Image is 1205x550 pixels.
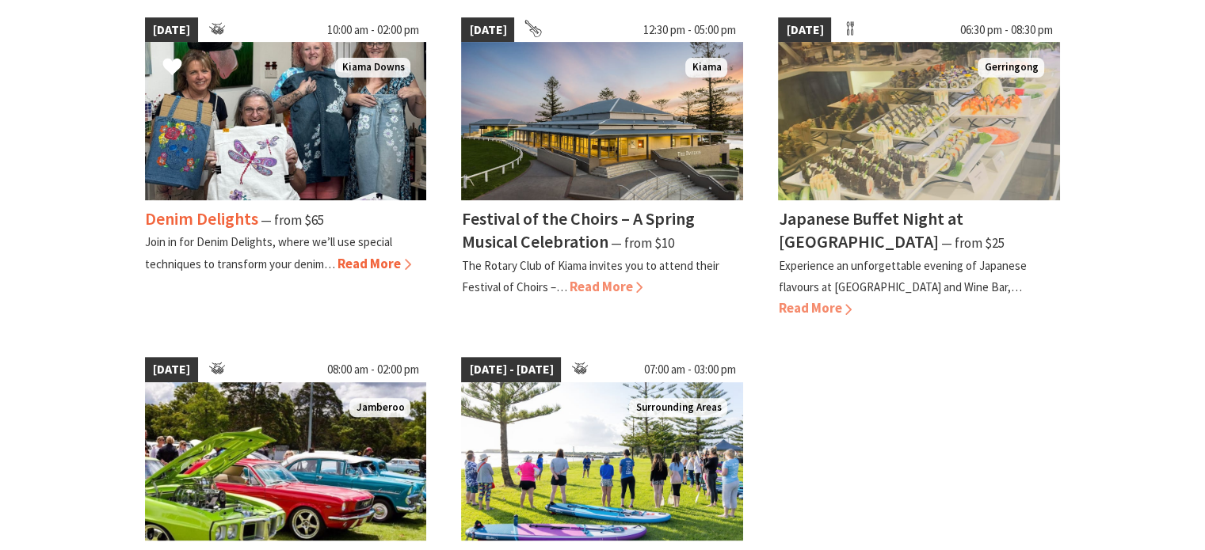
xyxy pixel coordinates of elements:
button: Click to Favourite Denim Delights [147,41,198,95]
a: [DATE] 06:30 pm - 08:30 pm Japanese Night at Bella Char Gerringong Japanese Buffet Night at [GEOG... [778,17,1060,320]
img: Jodie Edwards Welcome to Country [461,382,743,541]
span: [DATE] [145,357,198,382]
span: [DATE] [461,17,514,43]
span: ⁠— from $65 [261,211,324,229]
img: 2023 Festival of Choirs at the Kiama Pavilion [461,42,743,200]
span: 08:00 am - 02:00 pm [318,357,426,382]
span: 10:00 am - 02:00 pm [318,17,426,43]
h4: Festival of the Choirs – A Spring Musical Celebration [461,207,694,252]
span: [DATE] [778,17,831,43]
a: [DATE] 12:30 pm - 05:00 pm 2023 Festival of Choirs at the Kiama Pavilion Kiama Festival of the Ch... [461,17,743,320]
span: Read More [778,299,852,317]
span: Surrounding Areas [629,398,727,418]
img: group holding up their denim paintings [145,42,427,200]
span: Kiama [685,58,727,78]
span: Kiama Downs [335,58,410,78]
span: 12:30 pm - 05:00 pm [635,17,743,43]
span: ⁠— from $25 [940,234,1004,252]
span: Read More [569,278,643,295]
span: Read More [337,255,411,272]
span: 07:00 am - 03:00 pm [635,357,743,382]
a: [DATE] 10:00 am - 02:00 pm group holding up their denim paintings Kiama Downs Denim Delights ⁠— f... [145,17,427,320]
p: Experience an unforgettable evening of Japanese flavours at [GEOGRAPHIC_DATA] and Wine Bar,… [778,258,1026,294]
span: ⁠— from $10 [610,234,673,252]
img: Jamberoo Car Show [145,382,427,541]
p: The Rotary Club of Kiama invites you to attend their Festival of Choirs –… [461,258,719,294]
h4: Denim Delights [145,207,258,229]
h4: Japanese Buffet Night at [GEOGRAPHIC_DATA] [778,207,963,252]
p: Join in for Denim Delights, where we’ll use special techniques to transform your denim… [145,234,392,271]
span: 06:30 pm - 08:30 pm [951,17,1060,43]
span: [DATE] - [DATE] [461,357,561,382]
span: [DATE] [145,17,198,43]
span: Gerringong [978,58,1044,78]
span: Jamberoo [349,398,410,418]
img: Japanese Night at Bella Char [778,42,1060,200]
